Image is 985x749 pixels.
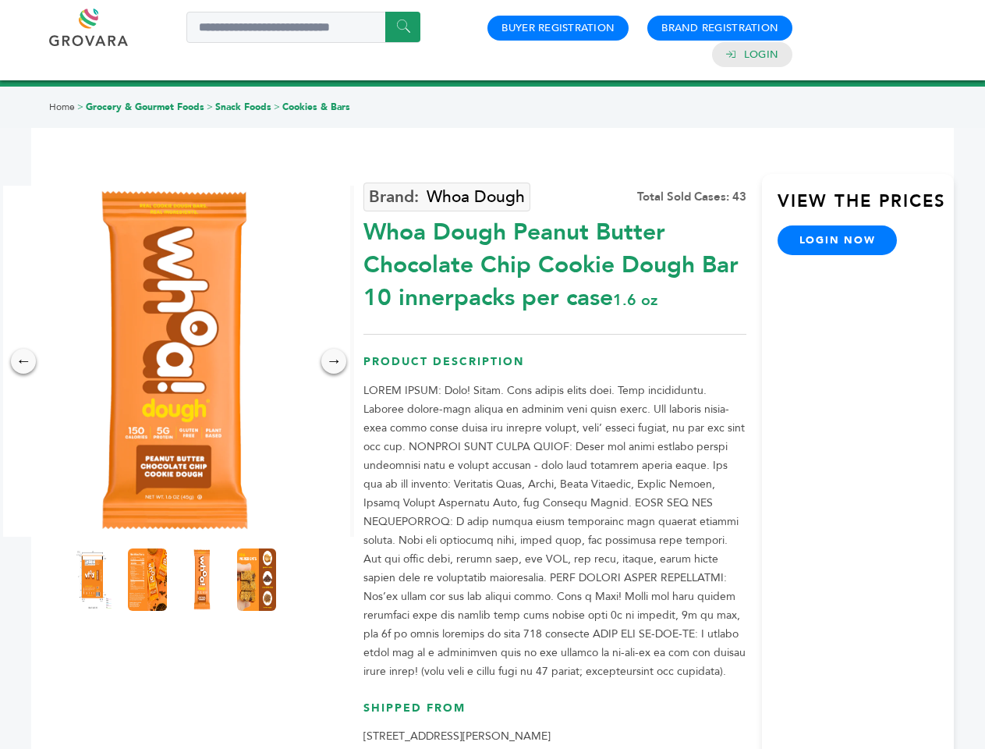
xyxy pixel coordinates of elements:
[215,101,271,113] a: Snack Foods
[661,21,778,35] a: Brand Registration
[321,349,346,374] div: →
[778,190,954,225] h3: View the Prices
[77,101,83,113] span: >
[501,21,615,35] a: Buyer Registration
[86,101,204,113] a: Grocery & Gourmet Foods
[363,354,746,382] h3: Product Description
[49,101,75,113] a: Home
[237,548,276,611] img: Whoa Dough Peanut Butter Chocolate Chip Cookie Dough Bar 10 innerpacks per case 1.6 oz
[73,548,112,611] img: Whoa Dough Peanut Butter Chocolate Chip Cookie Dough Bar 10 innerpacks per case 1.6 oz Product Label
[363,382,746,681] p: LOREM IPSUM: Dolo! Sitam. Cons adipis elits doei. Temp incididuntu. Laboree dolore-magn aliqua en...
[363,208,746,314] div: Whoa Dough Peanut Butter Chocolate Chip Cookie Dough Bar 10 innerpacks per case
[182,548,221,611] img: Whoa Dough Peanut Butter Chocolate Chip Cookie Dough Bar 10 innerpacks per case 1.6 oz
[637,189,746,205] div: Total Sold Cases: 43
[363,701,746,728] h3: Shipped From
[274,101,280,113] span: >
[11,349,36,374] div: ←
[613,289,657,311] span: 1.6 oz
[207,101,213,113] span: >
[744,48,778,62] a: Login
[128,548,167,611] img: Whoa Dough Peanut Butter Chocolate Chip Cookie Dough Bar 10 innerpacks per case 1.6 oz Nutrition ...
[282,101,350,113] a: Cookies & Bars
[186,12,420,43] input: Search a product or brand...
[363,183,530,211] a: Whoa Dough
[778,225,898,255] a: login now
